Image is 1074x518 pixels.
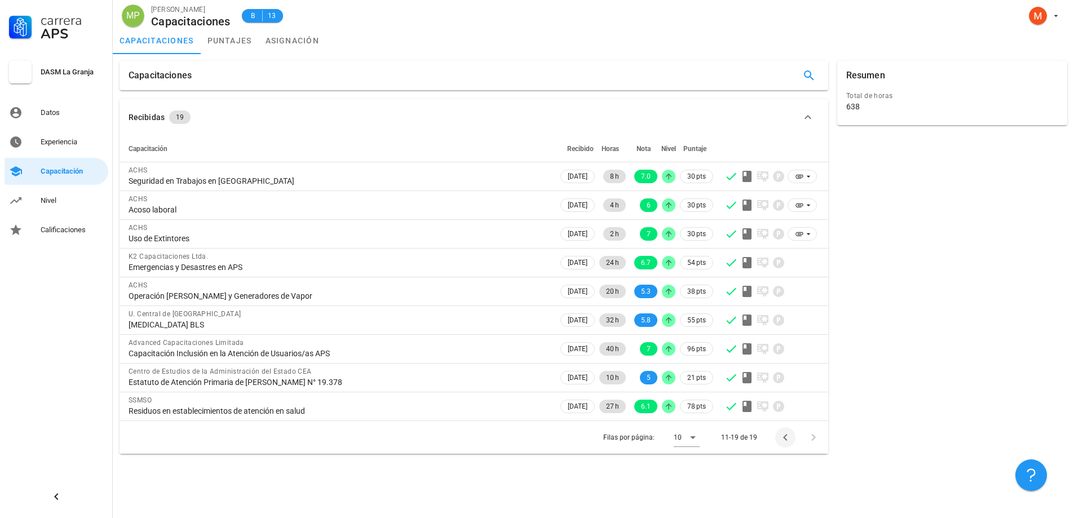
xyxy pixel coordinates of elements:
span: 13 [267,10,276,21]
button: Recibidas 19 [120,99,828,135]
div: Nivel [41,196,104,205]
span: 24 h [606,256,619,269]
span: 6 [647,198,651,212]
span: ACHS [129,224,148,232]
a: capacitaciones [113,27,201,54]
div: APS [41,27,104,41]
div: Uso de Extintores [129,233,549,243]
div: Filas por página: [603,421,700,454]
span: U. Central de [GEOGRAPHIC_DATA] [129,310,241,318]
span: 7 [647,227,651,241]
span: 8 h [610,170,619,183]
span: 96 pts [687,343,706,355]
span: 7.0 [641,170,651,183]
span: SSMSO [129,396,152,404]
div: avatar [122,5,144,27]
span: ACHS [129,166,148,174]
span: [DATE] [568,371,587,384]
span: 30 pts [687,171,706,182]
div: Experiencia [41,138,104,147]
span: B [249,10,258,21]
span: [DATE] [568,170,587,183]
span: 20 h [606,285,619,298]
span: 6.1 [641,400,651,413]
span: Advanced Capacitaciones Limitada [129,339,244,347]
span: [DATE] [568,256,587,269]
a: Experiencia [5,129,108,156]
div: Datos [41,108,104,117]
div: 11-19 de 19 [721,432,757,442]
span: 21 pts [687,372,706,383]
span: 30 pts [687,228,706,240]
div: [MEDICAL_DATA] BLS [129,320,549,330]
span: Nivel [661,145,676,153]
span: 10 h [606,371,619,384]
span: 5 [647,371,651,384]
span: 6.7 [641,256,651,269]
div: Capacitación Inclusión en la Atención de Usuarios/as APS [129,348,549,358]
span: [DATE] [568,228,587,240]
div: avatar [1029,7,1047,25]
span: 78 pts [687,401,706,412]
span: 40 h [606,342,619,356]
div: Seguridad en Trabajos en [GEOGRAPHIC_DATA] [129,176,549,186]
span: 5.8 [641,313,651,327]
div: 10Filas por página: [674,428,700,446]
span: 54 pts [687,257,706,268]
div: DASM La Granja [41,68,104,77]
th: Nivel [660,135,678,162]
div: 638 [846,101,860,112]
span: 27 h [606,400,619,413]
th: Puntaje [678,135,715,162]
span: Capacitación [129,145,167,153]
div: Capacitaciones [151,15,231,28]
div: Operación [PERSON_NAME] y Generadores de Vapor [129,291,549,301]
a: Capacitación [5,158,108,185]
th: Horas [597,135,628,162]
a: Nivel [5,187,108,214]
span: K2 Capacitaciones Ltda. [129,253,208,260]
div: Estatuto de Atención Primaria de [PERSON_NAME] N° 19.378 [129,377,549,387]
th: Capacitación [120,135,558,162]
span: Puntaje [683,145,706,153]
span: MP [126,5,140,27]
div: Carrera [41,14,104,27]
div: Calificaciones [41,225,104,234]
span: 7 [647,342,651,356]
div: Capacitaciones [129,61,192,90]
span: ACHS [129,195,148,203]
div: Recibidas [129,111,165,123]
span: Centro de Estudios de la Administración del Estado CEA [129,368,312,375]
span: 19 [176,110,184,124]
span: 38 pts [687,286,706,297]
div: Acoso laboral [129,205,549,215]
span: 5.3 [641,285,651,298]
span: [DATE] [568,343,587,355]
span: Nota [637,145,651,153]
span: Horas [602,145,619,153]
span: 4 h [610,198,619,212]
span: [DATE] [568,199,587,211]
div: [PERSON_NAME] [151,4,231,15]
span: Recibido [567,145,594,153]
div: Resumen [846,61,885,90]
a: asignación [259,27,326,54]
div: Residuos en establecimientos de atención en salud [129,406,549,416]
div: Emergencias y Desastres en APS [129,262,549,272]
a: Calificaciones [5,216,108,243]
a: Datos [5,99,108,126]
button: Página anterior [775,427,795,448]
span: 55 pts [687,315,706,326]
div: Capacitación [41,167,104,176]
span: [DATE] [568,400,587,413]
span: 30 pts [687,200,706,211]
th: Recibido [558,135,597,162]
span: [DATE] [568,314,587,326]
a: puntajes [201,27,259,54]
span: [DATE] [568,285,587,298]
th: Nota [628,135,660,162]
div: Total de horas [846,90,1058,101]
span: 2 h [610,227,619,241]
span: ACHS [129,281,148,289]
div: 10 [674,432,682,442]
